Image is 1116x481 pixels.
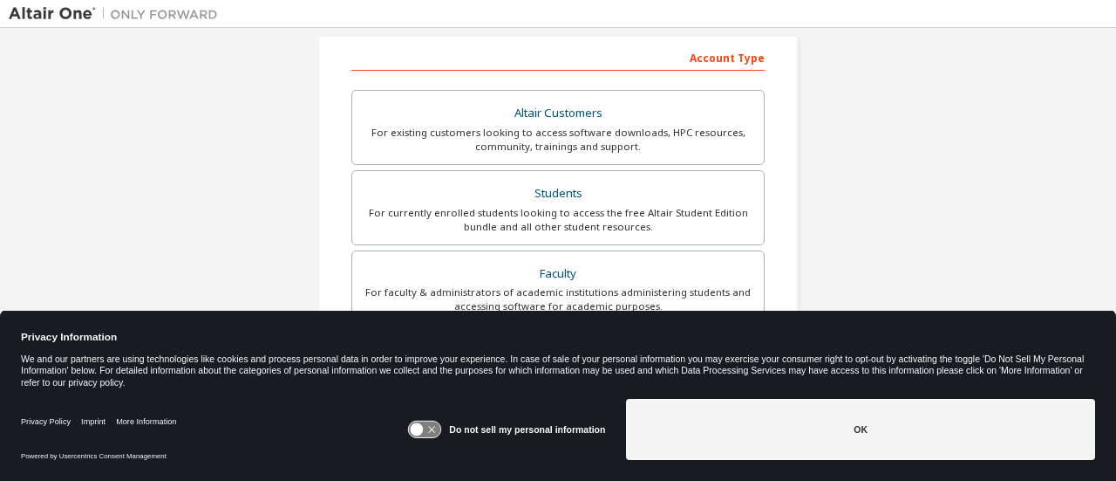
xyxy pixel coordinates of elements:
div: For faculty & administrators of academic institutions administering students and accessing softwa... [363,285,753,313]
img: Altair One [9,5,227,23]
div: For currently enrolled students looking to access the free Altair Student Edition bundle and all ... [363,206,753,234]
div: For existing customers looking to access software downloads, HPC resources, community, trainings ... [363,126,753,154]
div: Students [363,182,753,206]
div: Altair Customers [363,101,753,126]
div: Faculty [363,262,753,286]
div: Account Type [351,43,765,71]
